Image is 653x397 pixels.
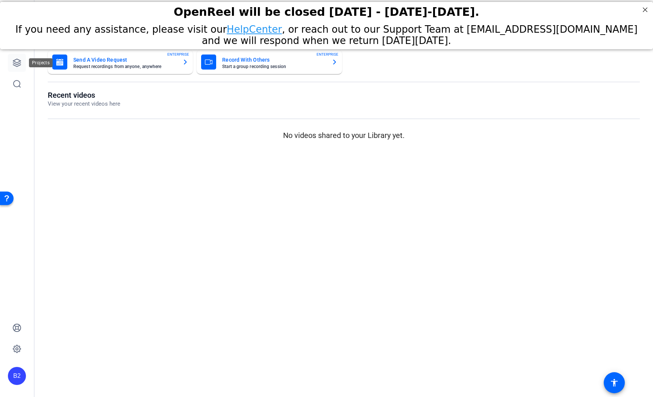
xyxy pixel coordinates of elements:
[222,55,325,64] mat-card-title: Record With Others
[167,52,189,57] span: ENTERPRISE
[8,367,26,385] div: B2
[73,64,176,69] mat-card-subtitle: Request recordings from anyone, anywhere
[197,50,342,74] button: Record With OthersStart a group recording sessionENTERPRISE
[317,52,338,57] span: ENTERPRISE
[73,55,176,64] mat-card-title: Send A Video Request
[48,130,640,141] p: No videos shared to your Library yet.
[15,22,638,44] span: If you need any assistance, please visit our , or reach out to our Support Team at [EMAIL_ADDRESS...
[48,91,120,100] h1: Recent videos
[222,64,325,69] mat-card-subtitle: Start a group recording session
[48,50,193,74] button: Send A Video RequestRequest recordings from anyone, anywhereENTERPRISE
[48,100,120,108] p: View your recent videos here
[610,378,619,387] mat-icon: accessibility
[9,3,644,17] div: OpenReel will be closed [DATE] - [DATE]-[DATE].
[29,58,53,67] div: Projects
[227,22,282,33] a: HelpCenter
